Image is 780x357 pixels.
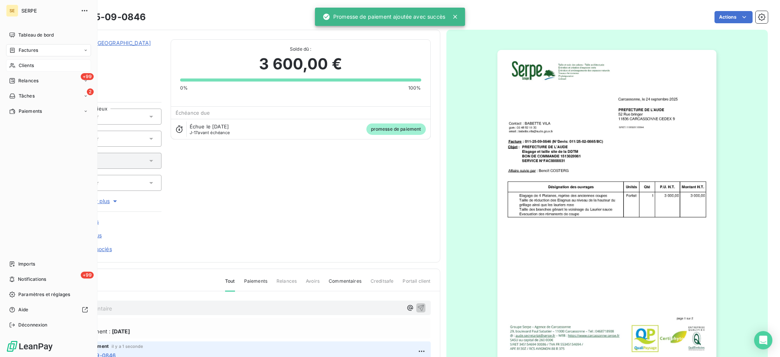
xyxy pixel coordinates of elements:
[18,276,46,283] span: Notifications
[18,306,29,313] span: Aide
[323,10,445,24] div: Promesse de paiement ajoutée avec succès
[81,73,94,80] span: +99
[190,123,229,130] span: Échue le [DATE]
[19,62,34,69] span: Clients
[19,47,38,54] span: Factures
[6,340,53,352] img: Logo LeanPay
[46,197,161,205] button: Voir plus
[19,108,42,115] span: Paiements
[60,40,151,46] a: PREFECTURE [GEOGRAPHIC_DATA]
[403,278,430,291] span: Portail client
[176,110,210,116] span: Échéance due
[18,261,35,267] span: Imports
[366,123,426,135] span: promesse de paiement
[244,278,267,291] span: Paiements
[754,331,772,349] div: Open Intercom Messenger
[306,278,320,291] span: Avoirs
[329,278,361,291] span: Commentaires
[60,48,161,54] span: 41PREF11
[112,327,130,335] span: [DATE]
[225,278,235,291] span: Tout
[18,291,70,298] span: Paramètres et réglages
[18,32,54,38] span: Tableau de bord
[180,46,421,53] span: Solde dû :
[259,53,342,75] span: 3 600,00 €
[6,5,18,17] div: SE
[190,130,198,135] span: J-17
[277,278,297,291] span: Relances
[190,130,230,135] span: avant échéance
[112,344,143,349] span: il y a 1 seconde
[18,77,38,84] span: Relances
[19,93,35,99] span: Tâches
[21,8,76,14] span: SERPE
[87,88,94,95] span: 2
[6,304,91,316] a: Aide
[180,85,188,91] span: 0%
[81,272,94,279] span: +99
[714,11,753,23] button: Actions
[408,85,421,91] span: 100%
[88,197,119,205] span: Voir plus
[18,322,48,328] span: Déconnexion
[371,278,394,291] span: Creditsafe
[71,10,146,24] h3: 011-25-09-0846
